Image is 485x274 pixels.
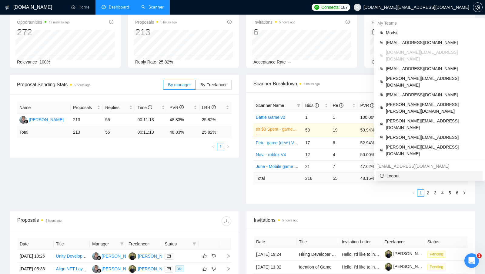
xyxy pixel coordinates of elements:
[17,250,54,263] td: [DATE] 10:26
[17,126,71,138] td: Total
[126,238,162,250] th: Freelancer
[24,119,28,124] img: gigradar-bm.png
[432,190,439,196] a: 3
[129,252,136,260] img: AH
[330,149,358,160] td: 4
[380,67,383,70] span: team
[412,191,415,195] span: left
[464,253,479,268] iframe: Intercom live chat
[358,123,386,137] td: 50.94%
[380,106,383,110] span: team
[473,5,482,10] span: setting
[165,241,190,247] span: Status
[105,104,128,111] span: Replies
[56,266,138,271] a: Align NFT Layers for Generative Art Engine
[138,253,173,259] div: [PERSON_NAME]
[296,101,302,110] span: filter
[386,134,479,141] span: [PERSON_NAME][EMAIL_ADDRESS]
[346,20,350,24] span: info-circle
[427,264,446,270] span: Pending
[135,26,177,38] div: 213
[447,190,453,196] a: 5
[129,265,136,273] img: AH
[330,111,358,123] td: 1
[92,266,136,271] a: RA[PERSON_NAME]
[135,19,177,26] span: Proposals
[167,267,171,271] span: mail
[461,189,468,197] li: Next Page
[212,105,216,109] span: info-circle
[386,91,479,98] span: [EMAIL_ADDRESS][DOMAIN_NAME]
[256,115,285,120] a: Battle Game v2
[135,126,167,138] td: 00:11:13
[303,172,330,184] td: 216
[297,104,300,107] span: filter
[17,26,70,38] div: 272
[19,116,27,124] img: RA
[137,105,152,110] span: Time
[380,93,383,97] span: team
[170,105,184,110] span: PVR
[210,265,217,272] button: dislike
[427,251,446,258] span: Pending
[256,164,329,169] a: June - Mobile game dev (no art) Vshort
[454,190,460,196] a: 6
[358,137,386,149] td: 52.94%
[92,253,136,258] a: RA[PERSON_NAME]
[370,103,374,108] span: info-circle
[256,103,284,108] span: Scanner Name
[386,65,479,72] span: [EMAIL_ADDRESS][DOMAIN_NAME]
[191,239,197,248] span: filter
[261,126,299,132] a: $0 Spent - game_V4
[315,103,319,108] span: info-circle
[17,238,54,250] th: Date
[380,80,383,84] span: team
[463,191,466,195] span: right
[417,190,424,196] a: 1
[385,250,392,258] img: c10C0ICvjmsDVhBCJO5NbgFBFMr8xUYZhvgHDn1ZcSPLYMYcq24EIULg9OpeQop1QB
[254,236,296,248] th: Date
[109,5,129,10] span: Dashboard
[380,149,383,152] span: team
[439,190,446,196] a: 4
[473,5,483,10] a: setting
[253,80,468,87] span: Scanner Breakdown
[303,160,330,172] td: 21
[424,189,432,197] li: 2
[299,252,444,257] a: Hiring Developer to Port Mu Online from PC to Mobile (Android, iOS, MacOS)
[92,265,100,273] img: RA
[49,21,69,24] time: 19 minutes ago
[288,60,291,64] span: --
[45,219,62,222] time: 5 hours ago
[386,118,479,131] span: [PERSON_NAME][EMAIL_ADDRESS][DOMAIN_NAME]
[254,261,296,273] td: [DATE] 11:02
[386,75,479,88] span: [PERSON_NAME][EMAIL_ADDRESS][DOMAIN_NAME]
[256,152,286,157] a: Nov. - roblox V4
[386,29,479,36] span: Modsi
[56,254,146,259] a: Unity Developer/or Team for Indie Game Project
[17,19,70,26] span: Opportunities
[201,252,208,260] button: like
[192,242,196,246] span: filter
[71,114,103,126] td: 213
[339,103,343,108] span: info-circle
[427,252,448,256] a: Pending
[374,161,485,171] div: viktor+9@gigradar.io
[129,253,173,258] a: AH[PERSON_NAME]
[138,265,173,272] div: [PERSON_NAME]
[210,143,217,150] button: left
[355,5,360,9] span: user
[200,82,227,87] span: By Freelancer
[71,5,89,10] a: homeHome
[339,236,382,248] th: Invitation Letter
[54,250,90,263] td: Unity Developer/or Team for Indie Game Project
[222,219,231,224] span: download
[71,102,103,114] th: Proposals
[135,60,156,64] span: Reply Rate
[54,238,90,250] th: Title
[210,252,217,260] button: dislike
[385,263,392,271] img: c10C0ICvjmsDVhBCJO5NbgFBFMr8xUYZhvgHDn1ZcSPLYMYcq24EIULg9OpeQop1QB
[330,123,358,137] td: 19
[17,216,124,226] div: Proposals
[305,103,319,108] span: Bids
